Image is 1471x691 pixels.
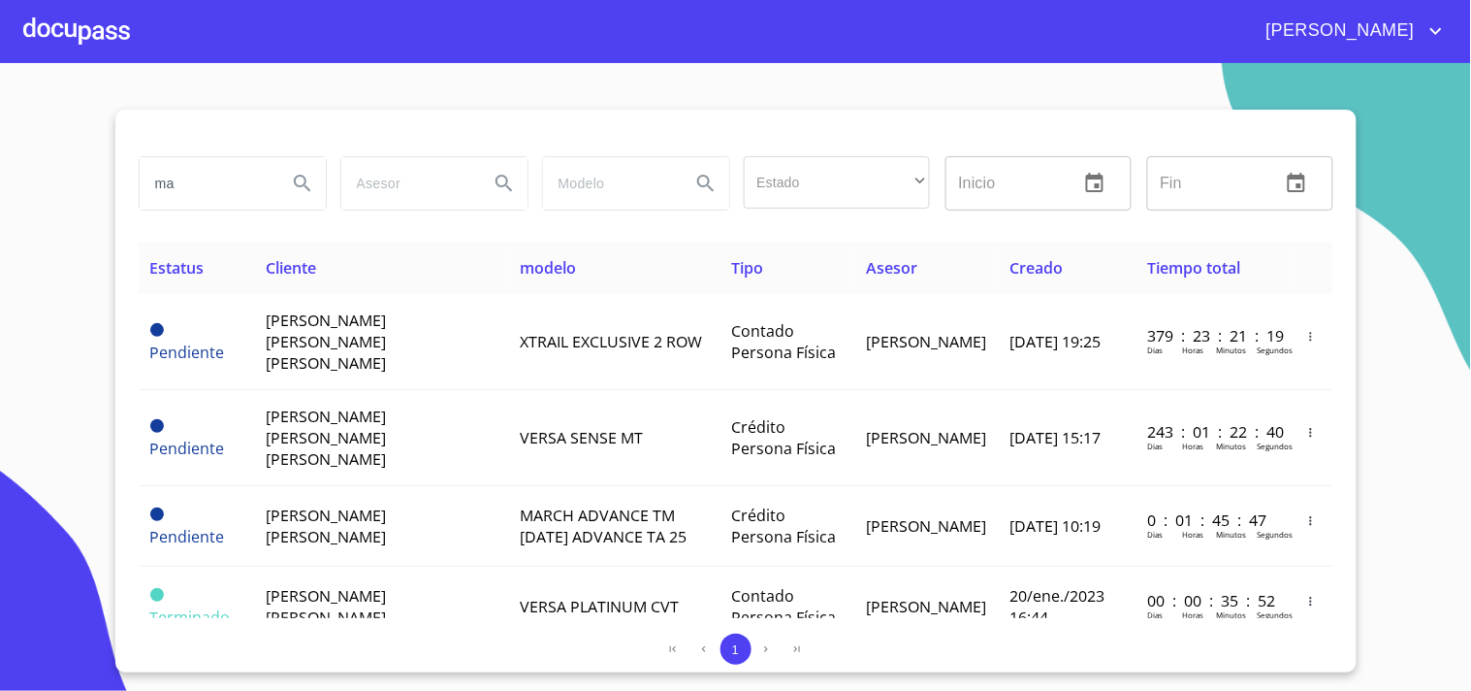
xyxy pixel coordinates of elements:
[1216,345,1246,355] p: Minutos
[1147,257,1240,279] span: Tiempo total
[1257,609,1293,620] p: Segundos
[266,406,386,470] span: [PERSON_NAME] [PERSON_NAME] [PERSON_NAME]
[1010,515,1102,537] span: [DATE] 10:19
[720,634,751,665] button: 1
[1147,529,1163,540] p: Dias
[140,157,272,210] input: search
[150,607,231,628] span: Terminado
[521,505,688,547] span: MARCH ADVANCE TM [DATE] ADVANCE TA 25
[150,508,164,521] span: Pendiente
[732,585,837,628] span: Contado Persona Física
[1147,345,1163,355] p: Dias
[266,585,386,628] span: [PERSON_NAME] [PERSON_NAME]
[1010,585,1105,628] span: 20/ene./2023 16:44
[744,156,930,209] div: ​
[683,160,729,207] button: Search
[1216,529,1246,540] p: Minutos
[266,505,386,547] span: [PERSON_NAME] [PERSON_NAME]
[1182,529,1203,540] p: Horas
[732,642,739,657] span: 1
[521,427,644,448] span: VERSA SENSE MT
[521,596,680,617] span: VERSA PLATINUM CVT
[1147,609,1163,620] p: Dias
[521,257,577,279] span: modelo
[150,257,205,279] span: Estatus
[1010,331,1102,352] span: [DATE] 19:25
[266,310,386,374] span: [PERSON_NAME] [PERSON_NAME] [PERSON_NAME]
[1147,510,1278,531] p: 0 : 01 : 45 : 47
[1010,257,1064,279] span: Creado
[732,416,837,459] span: Crédito Persona Física
[1147,421,1278,443] p: 243 : 01 : 22 : 40
[732,257,764,279] span: Tipo
[150,588,164,602] span: Terminado
[1010,427,1102,448] span: [DATE] 15:17
[1252,16,1448,47] button: account of current user
[1182,609,1203,620] p: Horas
[521,331,703,352] span: XTRAIL EXCLUSIVE 2 ROW
[1216,609,1246,620] p: Minutos
[150,342,225,363] span: Pendiente
[1257,345,1293,355] p: Segundos
[867,257,918,279] span: Asesor
[1182,441,1203,451] p: Horas
[1252,16,1424,47] span: [PERSON_NAME]
[732,320,837,363] span: Contado Persona Física
[266,257,316,279] span: Cliente
[150,526,225,547] span: Pendiente
[150,438,225,459] span: Pendiente
[150,419,164,433] span: Pendiente
[543,157,675,210] input: search
[481,160,528,207] button: Search
[867,331,987,352] span: [PERSON_NAME]
[867,427,987,448] span: [PERSON_NAME]
[1147,441,1163,451] p: Dias
[867,596,987,617] span: [PERSON_NAME]
[867,515,987,537] span: [PERSON_NAME]
[1257,529,1293,540] p: Segundos
[732,505,837,547] span: Crédito Persona Física
[1147,590,1278,611] p: 00 : 00 : 35 : 52
[150,323,164,337] span: Pendiente
[1257,441,1293,451] p: Segundos
[1182,345,1203,355] p: Horas
[1147,325,1278,346] p: 379 : 23 : 21 : 19
[1216,441,1246,451] p: Minutos
[341,157,473,210] input: search
[279,160,326,207] button: Search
